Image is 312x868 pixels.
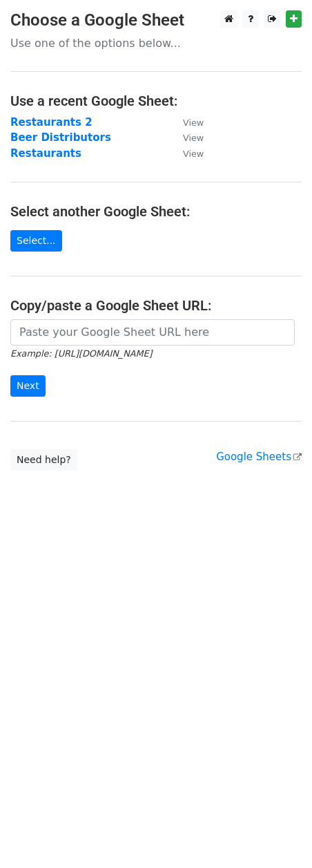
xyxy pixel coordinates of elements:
small: View [183,149,204,159]
input: Next [10,375,46,397]
h3: Choose a Google Sheet [10,10,302,30]
a: View [169,147,204,160]
a: Beer Distributors [10,131,111,144]
small: View [183,133,204,143]
small: Example: [URL][DOMAIN_NAME] [10,348,152,359]
a: Google Sheets [216,451,302,463]
a: Restaurants 2 [10,116,92,129]
h4: Select another Google Sheet: [10,203,302,220]
small: View [183,117,204,128]
a: Select... [10,230,62,252]
p: Use one of the options below... [10,36,302,50]
a: View [169,131,204,144]
a: Need help? [10,449,77,471]
a: View [169,116,204,129]
h4: Copy/paste a Google Sheet URL: [10,297,302,314]
input: Paste your Google Sheet URL here [10,319,295,346]
h4: Use a recent Google Sheet: [10,93,302,109]
a: Restaurants [10,147,81,160]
